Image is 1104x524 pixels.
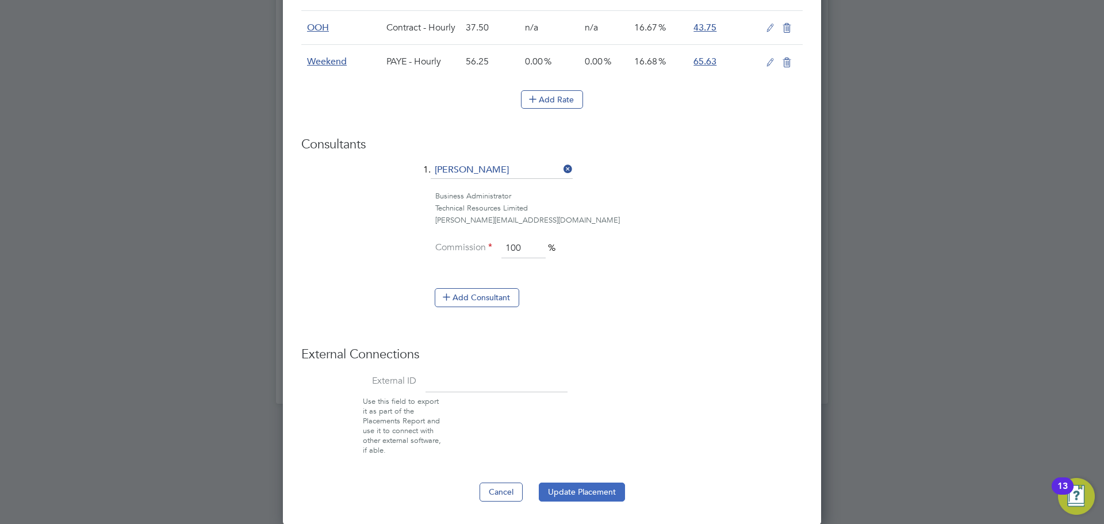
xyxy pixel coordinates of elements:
[435,242,492,254] label: Commission
[435,202,803,215] div: Technical Resources Limited
[307,22,329,33] span: OOH
[634,56,657,67] span: 16.68
[548,242,555,254] span: %
[435,215,803,227] div: [PERSON_NAME][EMAIL_ADDRESS][DOMAIN_NAME]
[435,288,519,307] button: Add Consultant
[307,56,347,67] span: Weekend
[431,162,573,179] input: Search for...
[521,90,583,109] button: Add Rate
[634,22,657,33] span: 16.67
[525,22,538,33] span: n/a
[301,162,803,190] li: 1.
[585,56,603,67] span: 0.00
[363,396,441,454] span: Use this field to export it as part of the Placements Report and use it to connect with other ext...
[1058,478,1095,515] button: Open Resource Center, 13 new notifications
[525,56,543,67] span: 0.00
[384,45,463,78] div: PAYE - Hourly
[463,45,522,78] div: 56.25
[384,11,463,44] div: Contract - Hourly
[693,22,716,33] span: 43.75
[480,483,523,501] button: Cancel
[435,190,803,202] div: Business Administrator
[585,22,598,33] span: n/a
[539,483,625,501] button: Update Placement
[463,11,522,44] div: 37.50
[1057,486,1068,501] div: 13
[301,346,803,363] h3: External Connections
[693,56,716,67] span: 65.63
[301,136,803,153] h3: Consultants
[301,375,416,387] label: External ID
